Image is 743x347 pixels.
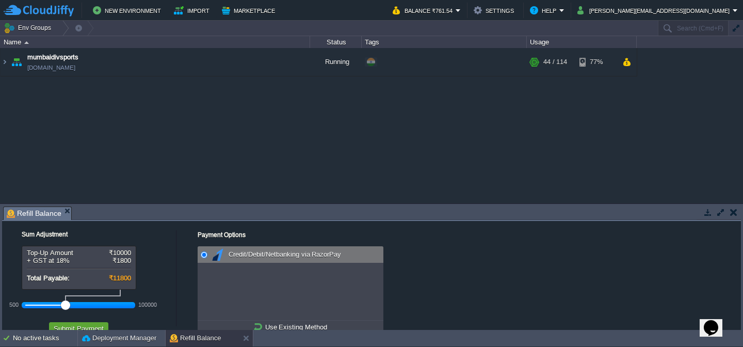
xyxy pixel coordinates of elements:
button: Import [174,4,213,17]
button: Submit Payment [51,324,107,333]
u: Use Existing Method [265,323,327,331]
span: ₹10000 [109,249,131,257]
button: Env Groups [4,21,55,35]
div: Status [311,36,361,48]
div: Running [310,48,362,76]
a: mumbaidivsports [27,52,78,62]
a: [DOMAIN_NAME] [27,62,75,73]
div: 100000 [138,302,157,308]
img: AMDAwAAAACH5BAEAAAAALAAAAAABAAEAAAICRAEAOw== [24,41,29,44]
span: Refill Balance [7,207,61,220]
a: Use Existing Method [251,321,330,334]
button: Deployment Manager [82,333,156,343]
button: Settings [474,4,517,17]
button: Marketplace [222,4,278,17]
button: [PERSON_NAME][EMAIL_ADDRESS][DOMAIN_NAME] [577,4,733,17]
div: Usage [527,36,636,48]
button: Help [530,4,559,17]
span: Credit/Debit/Netbanking via RazorPay [226,250,341,258]
span: ₹1800 [112,257,131,264]
img: AMDAwAAAACH5BAEAAAAALAAAAAABAAEAAAICRAEAOw== [9,48,24,76]
button: Balance ₹761.54 [393,4,456,17]
img: CloudJiffy [4,4,74,17]
img: razorpay.png [212,248,224,261]
button: New Environment [93,4,164,17]
div: 500 [9,302,19,308]
div: No active tasks [13,330,77,346]
div: + GST at 18% [27,257,131,264]
div: 44 / 114 [543,48,567,76]
div: Total Payable: [27,274,131,282]
label: Payment Options [198,231,246,239]
div: Name [1,36,310,48]
img: AMDAwAAAACH5BAEAAAAALAAAAAABAAEAAAICRAEAOw== [1,48,9,76]
div: Tags [362,36,526,48]
label: Sum Adjustment [8,231,68,238]
button: Refill Balance [170,333,221,343]
span: ₹11800 [109,274,131,282]
iframe: chat widget [700,306,733,337]
div: 77% [579,48,613,76]
div: Top-Up Amount [27,249,131,257]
